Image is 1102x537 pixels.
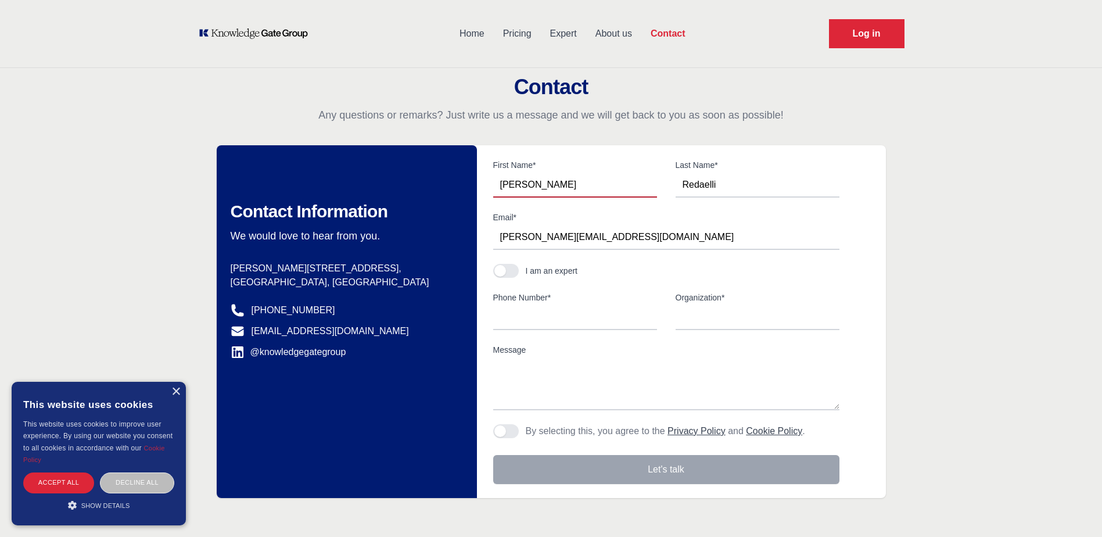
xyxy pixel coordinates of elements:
span: Show details [81,502,130,509]
div: This website uses cookies [23,391,174,418]
label: First Name* [493,159,657,171]
label: Email* [493,212,839,223]
label: Organization* [676,292,839,303]
span: This website uses cookies to improve user experience. By using our website you consent to all coo... [23,420,173,452]
a: Cookie Policy [23,445,165,463]
label: Message [493,344,839,356]
label: Phone Number* [493,292,657,303]
button: Let's talk [493,455,839,484]
div: Decline all [100,472,174,493]
h2: Contact Information [231,201,449,222]
a: [EMAIL_ADDRESS][DOMAIN_NAME] [252,324,409,338]
div: Close [171,388,180,396]
p: By selecting this, you agree to the and . [526,424,805,438]
a: Cookie Policy [746,426,802,436]
p: [PERSON_NAME][STREET_ADDRESS], [231,262,449,275]
p: [GEOGRAPHIC_DATA], [GEOGRAPHIC_DATA] [231,275,449,289]
a: Expert [541,19,586,49]
a: Contact [641,19,695,49]
a: About us [586,19,641,49]
a: Request Demo [829,19,904,48]
a: [PHONE_NUMBER] [252,303,335,317]
a: Home [450,19,494,49]
iframe: Chat Widget [1044,481,1102,537]
div: I am an expert [526,265,578,277]
a: KOL Knowledge Platform: Talk to Key External Experts (KEE) [198,28,316,40]
a: Privacy Policy [667,426,726,436]
a: Pricing [494,19,541,49]
div: Accept all [23,472,94,493]
div: Show details [23,499,174,511]
a: @knowledgegategroup [231,345,346,359]
p: We would love to hear from you. [231,229,449,243]
label: Last Name* [676,159,839,171]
